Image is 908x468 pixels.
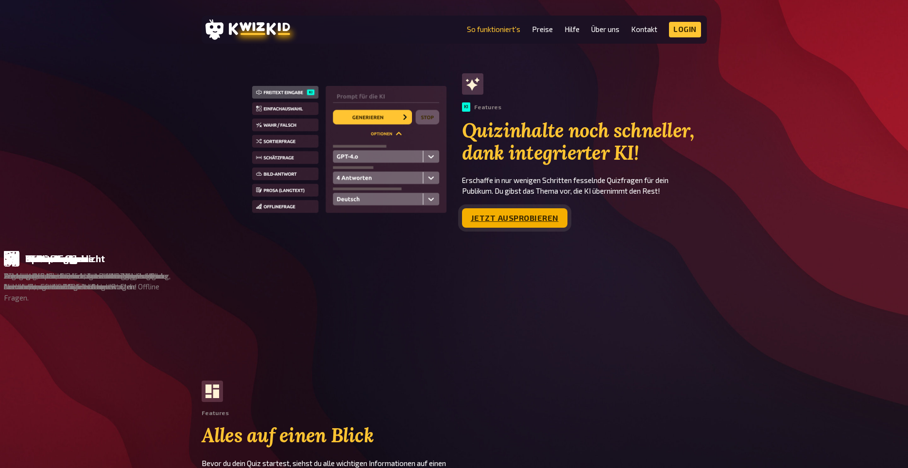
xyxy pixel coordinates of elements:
div: Schätzfrage [389,253,444,264]
a: So funktioniert's [467,25,520,33]
img: Freetext AI [252,86,446,216]
a: Über uns [591,25,619,33]
div: KI [462,102,470,111]
div: Sortierfrage [752,253,808,264]
a: Kontakt [631,25,657,33]
p: Für kluge Köpfe, die keine Antwortmöglichkeiten brauchen, eignen sich die offenen Fragen. [4,270,178,292]
p: Du willst etwas in die richtige Reihenfolge bringen. Nimm’ eine Sortierfrage! [730,270,904,292]
a: Hilfe [565,25,580,33]
div: Features [462,102,501,111]
div: Uploadfrage [207,253,264,264]
h2: Alles auf einen Blick [202,424,454,447]
p: Achtung kreative Runde. Lass die User eigene Bilder hochladen, um die Frage zu beantworten! [186,270,360,292]
div: Freie Eingabe [25,253,86,264]
a: Preise [532,25,553,33]
p: Erschaffe in nur wenigen Schritten fesselnde Quizfragen für dein Publikum. Du gibst das Thema vor... [462,175,707,197]
a: Jetzt ausprobieren [462,208,567,228]
div: Features [202,410,229,417]
div: Multiple Choice [570,253,639,264]
a: Login [669,22,701,37]
h2: Quizinhalte noch schneller, dank integrierter KI! [462,119,707,164]
p: Antwort A, B, C oder doch Antwort D? Keine Ahnung, aber im Zweifelsfall immer Antwort C! [548,270,722,292]
p: Wie viele Nashörner es auf der Welt gibt, fragst du am besten mit einer Schätzfrage! [367,270,541,292]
